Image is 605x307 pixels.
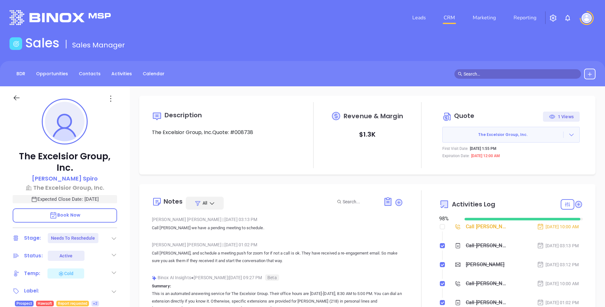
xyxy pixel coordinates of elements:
[471,153,500,159] p: [DATE] 12:00 AM
[165,111,202,120] span: Description
[13,183,117,192] a: The Excelsior Group, Inc.
[549,112,574,122] div: 1 Views
[466,279,508,288] div: Call [PERSON_NAME] and re-engage to schedule a Meeting - [PERSON_NAME]
[13,151,117,174] p: The Excelsior Group, Inc.
[49,212,80,218] span: Book Now
[9,10,111,25] img: logo
[108,69,136,79] a: Activities
[75,69,104,79] a: Contacts
[93,300,97,307] span: +2
[564,14,571,22] img: iconNotification
[32,174,98,183] a: [PERSON_NAME] Spiro
[24,251,43,261] div: Status:
[441,11,458,24] a: CRM
[152,284,171,288] b: Summary:
[139,69,168,79] a: Calendar
[32,174,98,183] p: [PERSON_NAME] Spiro
[466,241,508,250] div: Call [PERSON_NAME] we have a pending meeting to schedule.
[45,102,84,141] img: profile-user
[537,299,579,306] div: [DATE] 01:02 PM
[152,249,403,265] p: Call [PERSON_NAME], and schedule a meeting push for zoom for if not a call is ok. They have recei...
[343,198,376,205] input: Search...
[442,127,580,143] button: The Excelsior Group, Inc.
[537,242,579,249] div: [DATE] 03:13 PM
[442,112,452,122] img: Circle dollar
[537,261,579,268] div: [DATE] 03:12 PM
[152,273,403,282] div: Binox AI Insights [PERSON_NAME] | [DATE] 09:27 PM
[38,300,52,307] span: Hawsoft
[265,274,279,281] span: Beta
[443,132,563,138] span: The Excelsior Group, Inc.
[470,11,498,24] a: Marketing
[51,233,95,243] div: Needs To Reschedule
[582,13,592,23] img: user
[464,71,577,77] input: Search…
[442,153,470,159] p: Expiration Date:
[152,224,403,232] p: Call [PERSON_NAME] we have a pending meeting to schedule.
[537,223,579,230] div: [DATE] 10:00 AM
[439,215,457,223] div: 98 %
[452,201,495,207] span: Activities Log
[152,129,296,136] p: The Excelsior Group, Inc.Quote: #008738
[466,260,504,269] div: [PERSON_NAME]
[13,69,29,79] a: BDR
[58,300,88,307] span: Report requested
[152,215,403,224] div: [PERSON_NAME] [PERSON_NAME] [DATE] 03:13 PM
[152,240,403,249] div: [PERSON_NAME] [PERSON_NAME] [DATE] 01:02 PM
[25,35,59,51] h1: Sales
[24,286,39,296] div: Label:
[24,233,41,243] div: Stage:
[203,200,207,206] span: All
[72,40,125,50] span: Sales Manager
[191,275,194,280] span: ●
[359,129,376,140] p: $ 1.3K
[511,11,539,24] a: Reporting
[458,72,462,76] span: search
[152,276,157,280] img: svg%3e
[164,198,183,205] div: Notes
[58,270,73,277] div: Cold
[442,146,468,151] p: First Visit Date:
[410,11,428,24] a: Leads
[24,269,41,278] div: Temp:
[537,280,579,287] div: [DATE] 10:00 AM
[32,69,72,79] a: Opportunities
[466,222,508,231] div: Call [PERSON_NAME] to schedule meeting - [PERSON_NAME]
[454,111,475,120] span: Quote
[344,113,403,119] span: Revenue & Margin
[16,300,32,307] span: Prospect
[13,195,117,203] p: Expected Close Date: [DATE]
[59,251,72,261] div: Active
[549,14,557,22] img: iconSetting
[470,146,496,151] p: [DATE] 1:55 PM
